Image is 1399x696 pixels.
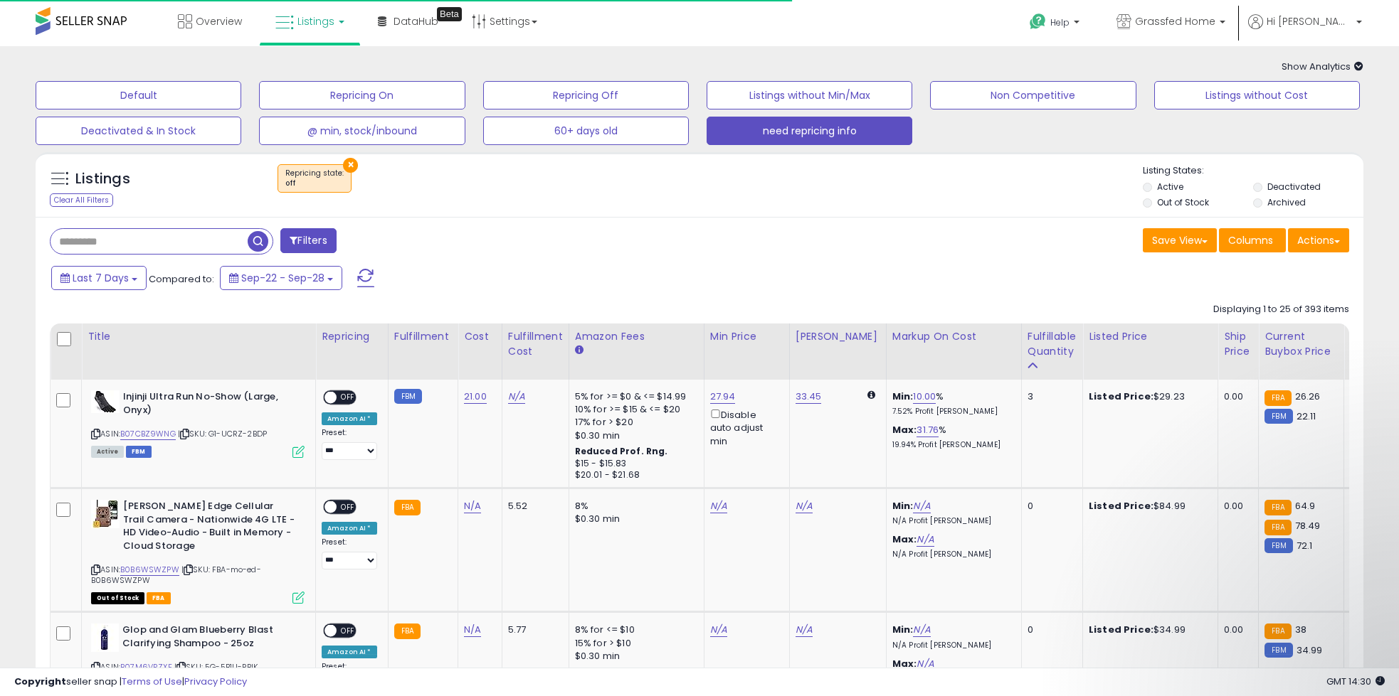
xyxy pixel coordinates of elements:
[91,390,120,413] img: 41SGfhEAwwL._SL40_.jpg
[913,390,936,404] a: 10.00
[196,14,242,28] span: Overview
[464,499,481,513] a: N/A
[796,499,813,513] a: N/A
[796,623,813,637] a: N/A
[1089,329,1212,344] div: Listed Price
[796,329,880,344] div: [PERSON_NAME]
[178,428,267,439] span: | SKU: G1-UCRZ-2BDP
[280,228,336,253] button: Filters
[575,429,693,442] div: $0.30 min
[1228,233,1273,247] span: Columns
[892,641,1010,651] p: N/A Profit [PERSON_NAME]
[575,637,693,650] div: 15% for > $10
[913,499,930,513] a: N/A
[1265,390,1291,406] small: FBA
[710,329,783,344] div: Min Price
[1157,181,1183,193] label: Active
[892,407,1010,417] p: 7.52% Profit [PERSON_NAME]
[886,323,1021,380] th: The percentage added to the cost of goods (COGS) that forms the calculator for Min & Max prices.
[322,428,377,460] div: Preset:
[1265,500,1291,515] small: FBA
[1213,303,1349,316] div: Displaying 1 to 25 of 393 items
[892,390,914,403] b: Min:
[241,271,324,285] span: Sep-22 - Sep-28
[913,623,930,637] a: N/A
[297,14,334,28] span: Listings
[1028,500,1072,513] div: 0
[1224,500,1247,513] div: 0.00
[508,500,558,513] div: 5.52
[1265,520,1291,535] small: FBA
[1089,390,1207,403] div: $29.23
[394,500,421,515] small: FBA
[892,516,1010,526] p: N/A Profit [PERSON_NAME]
[575,329,698,344] div: Amazon Fees
[1028,329,1077,359] div: Fulfillable Quantity
[259,81,465,109] button: Repricing On
[1267,14,1352,28] span: Hi [PERSON_NAME]
[394,389,422,404] small: FBM
[126,446,152,458] span: FBM
[575,500,693,513] div: 8%
[394,14,438,28] span: DataHub
[122,675,182,688] a: Terms of Use
[1029,13,1047,31] i: Get Help
[575,469,693,481] div: $20.01 - $21.68
[930,81,1136,109] button: Non Competitive
[91,446,124,458] span: All listings currently available for purchase on Amazon
[259,117,465,145] button: @ min, stock/inbound
[710,407,778,448] div: Disable auto adjust min
[1248,14,1362,46] a: Hi [PERSON_NAME]
[1224,390,1247,403] div: 0.00
[1028,390,1072,403] div: 3
[1135,14,1215,28] span: Grassfed Home
[1295,390,1321,403] span: 26.26
[917,423,939,437] a: 31.76
[575,416,693,429] div: 17% for > $20
[91,390,305,456] div: ASIN:
[1288,228,1349,252] button: Actions
[73,271,129,285] span: Last 7 Days
[123,390,296,420] b: Injinji Ultra Run No-Show (Large, Onyx)
[1050,16,1070,28] span: Help
[892,550,1010,560] p: N/A Profit [PERSON_NAME]
[1028,623,1072,636] div: 0
[322,412,377,425] div: Amazon AI *
[322,522,377,535] div: Amazon AI *
[508,329,563,359] div: Fulfillment Cost
[184,675,247,688] a: Privacy Policy
[322,646,377,658] div: Amazon AI *
[575,390,693,403] div: 5% for >= $0 & <= $14.99
[394,623,421,639] small: FBA
[464,329,496,344] div: Cost
[1143,164,1363,178] p: Listing States:
[36,81,241,109] button: Default
[337,392,359,404] span: OFF
[892,423,917,437] b: Max:
[892,390,1010,417] div: %
[710,623,727,637] a: N/A
[1143,228,1217,252] button: Save View
[88,329,310,344] div: Title
[14,675,66,688] strong: Copyright
[1089,623,1153,636] b: Listed Price:
[707,117,912,145] button: need repricing info
[1224,329,1252,359] div: Ship Price
[508,390,525,404] a: N/A
[36,117,241,145] button: Deactivated & In Stock
[120,564,179,576] a: B0B6WSWZPW
[1089,623,1207,636] div: $34.99
[394,329,452,344] div: Fulfillment
[1219,228,1286,252] button: Columns
[437,7,462,21] div: Tooltip anchor
[707,81,912,109] button: Listings without Min/Max
[1154,81,1360,109] button: Listings without Cost
[1282,60,1363,73] span: Show Analytics
[575,650,693,663] div: $0.30 min
[147,592,171,604] span: FBA
[710,499,727,513] a: N/A
[51,266,147,290] button: Last 7 Days
[1089,500,1207,513] div: $84.99
[575,458,693,470] div: $15 - $15.83
[1295,519,1321,532] span: 78.49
